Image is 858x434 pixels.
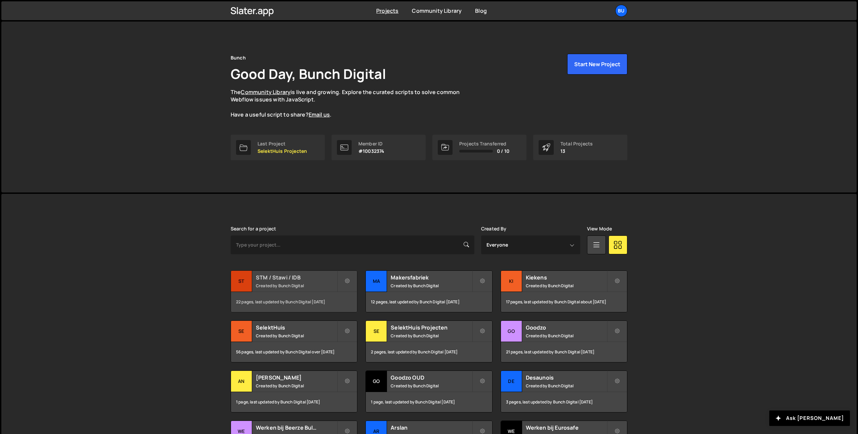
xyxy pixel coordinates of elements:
[391,324,472,331] h2: SelektHuis Projecten
[366,271,387,292] div: Ma
[231,342,357,362] div: 56 pages, last updated by Bunch Digital over [DATE]
[769,410,850,426] button: Ask [PERSON_NAME]
[615,5,627,17] a: Bu
[526,283,607,289] small: Created by Bunch Digital
[358,148,384,154] p: #10032374
[391,274,472,281] h2: Makersfabriek
[526,324,607,331] h2: Goodzo
[560,148,593,154] p: 13
[256,383,337,389] small: Created by Bunch Digital
[231,135,325,160] a: Last Project SelektHuis Projecten
[256,283,337,289] small: Created by Bunch Digital
[391,283,472,289] small: Created by Bunch Digital
[501,271,522,292] div: Ki
[501,321,522,342] div: Go
[391,383,472,389] small: Created by Bunch Digital
[501,342,627,362] div: 21 pages, last updated by Bunch Digital [DATE]
[231,270,357,312] a: ST STM / Stawi / IDB Created by Bunch Digital 22 pages, last updated by Bunch Digital [DATE]
[231,321,252,342] div: Se
[358,141,384,146] div: Member ID
[501,320,627,362] a: Go Goodzo Created by Bunch Digital 21 pages, last updated by Bunch Digital [DATE]
[231,235,474,254] input: Type your project...
[501,371,627,413] a: De Desaunois Created by Bunch Digital 3 pages, last updated by Bunch Digital [DATE]
[256,324,337,331] h2: SelektHuis
[256,333,337,339] small: Created by Bunch Digital
[365,270,492,312] a: Ma Makersfabriek Created by Bunch Digital 12 pages, last updated by Bunch Digital [DATE]
[256,374,337,381] h2: [PERSON_NAME]
[231,292,357,312] div: 22 pages, last updated by Bunch Digital [DATE]
[526,424,607,431] h2: Werken bij Eurosafe
[231,64,386,83] h1: Good Day, Bunch Digital
[231,371,252,392] div: An
[231,392,357,412] div: 1 page, last updated by Bunch Digital [DATE]
[587,226,612,231] label: View Mode
[366,371,387,392] div: Go
[501,292,627,312] div: 17 pages, last updated by Bunch Digital about [DATE]
[241,88,290,96] a: Community Library
[231,371,357,413] a: An [PERSON_NAME] Created by Bunch Digital 1 page, last updated by Bunch Digital [DATE]
[391,424,472,431] h2: Arslan
[366,392,492,412] div: 1 page, last updated by Bunch Digital [DATE]
[231,271,252,292] div: ST
[309,111,330,118] a: Email us
[526,333,607,339] small: Created by Bunch Digital
[526,374,607,381] h2: Desaunois
[475,7,487,14] a: Blog
[256,274,337,281] h2: STM / Stawi / IDB
[526,383,607,389] small: Created by Bunch Digital
[365,320,492,362] a: Se SelektHuis Projecten Created by Bunch Digital 2 pages, last updated by Bunch Digital [DATE]
[376,7,398,14] a: Projects
[231,88,473,119] p: The is live and growing. Explore the curated scripts to solve common Webflow issues with JavaScri...
[231,54,246,62] div: Bunch
[567,54,627,75] button: Start New Project
[459,141,509,146] div: Projects Transferred
[391,333,472,339] small: Created by Bunch Digital
[366,342,492,362] div: 2 pages, last updated by Bunch Digital [DATE]
[256,424,337,431] h2: Werken bij Beerze Bulten
[560,141,593,146] div: Total Projects
[231,226,276,231] label: Search for a project
[258,148,307,154] p: SelektHuis Projecten
[481,226,507,231] label: Created By
[366,292,492,312] div: 12 pages, last updated by Bunch Digital [DATE]
[366,321,387,342] div: Se
[501,270,627,312] a: Ki Kiekens Created by Bunch Digital 17 pages, last updated by Bunch Digital about [DATE]
[501,371,522,392] div: De
[501,392,627,412] div: 3 pages, last updated by Bunch Digital [DATE]
[391,374,472,381] h2: Goodzo OUD
[526,274,607,281] h2: Kiekens
[258,141,307,146] div: Last Project
[365,371,492,413] a: Go Goodzo OUD Created by Bunch Digital 1 page, last updated by Bunch Digital [DATE]
[412,7,462,14] a: Community Library
[231,320,357,362] a: Se SelektHuis Created by Bunch Digital 56 pages, last updated by Bunch Digital over [DATE]
[497,148,509,154] span: 0 / 10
